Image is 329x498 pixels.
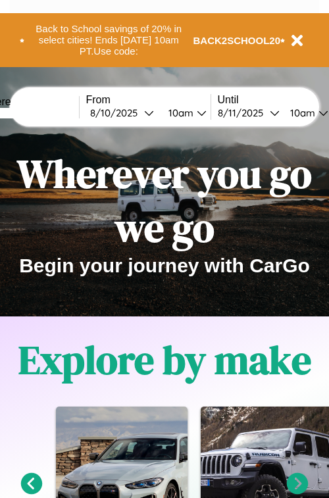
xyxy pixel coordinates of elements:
h1: Explore by make [18,333,311,387]
button: Back to School savings of 20% in select cities! Ends [DATE] 10am PT.Use code: [24,20,193,61]
button: 10am [158,106,211,120]
div: 8 / 11 / 2025 [218,107,270,119]
label: From [86,94,211,106]
div: 8 / 10 / 2025 [90,107,144,119]
button: 8/10/2025 [86,106,158,120]
b: BACK2SCHOOL20 [193,35,281,46]
div: 10am [162,107,197,119]
div: 10am [284,107,318,119]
